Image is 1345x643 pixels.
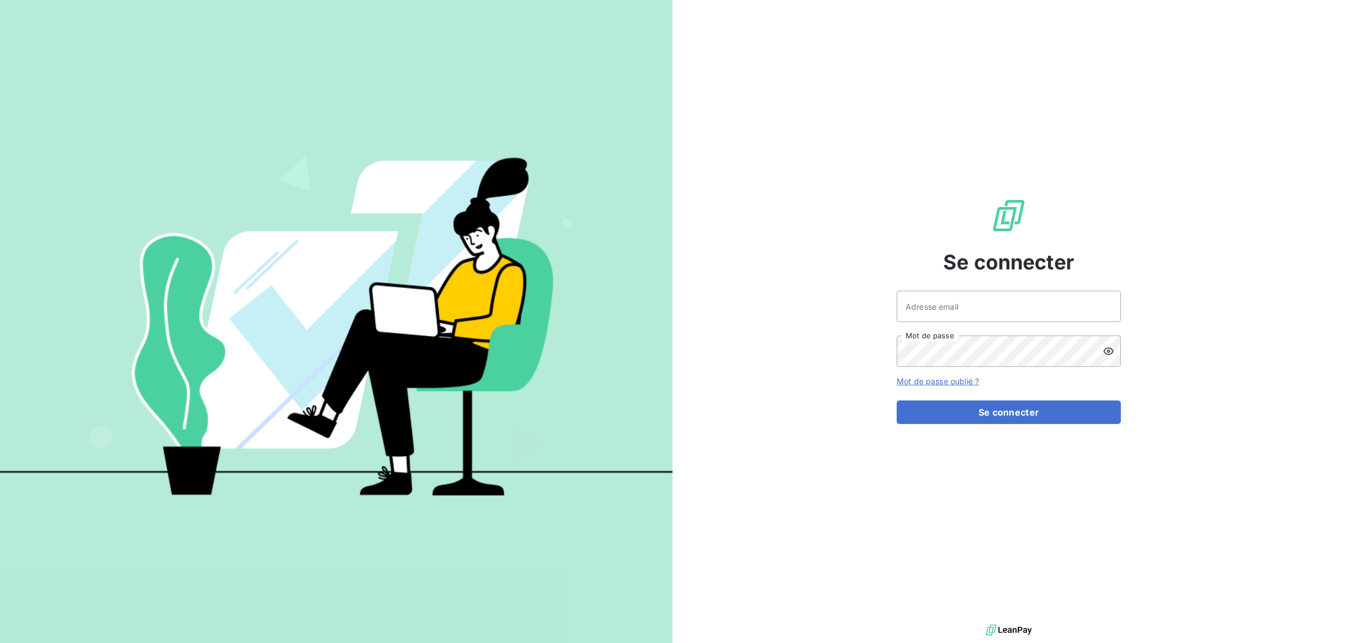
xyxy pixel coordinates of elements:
[943,247,1074,277] span: Se connecter
[897,291,1121,322] input: placeholder
[897,376,979,386] a: Mot de passe oublié ?
[991,198,1027,234] img: Logo LeanPay
[986,622,1032,639] img: logo
[897,400,1121,424] button: Se connecter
